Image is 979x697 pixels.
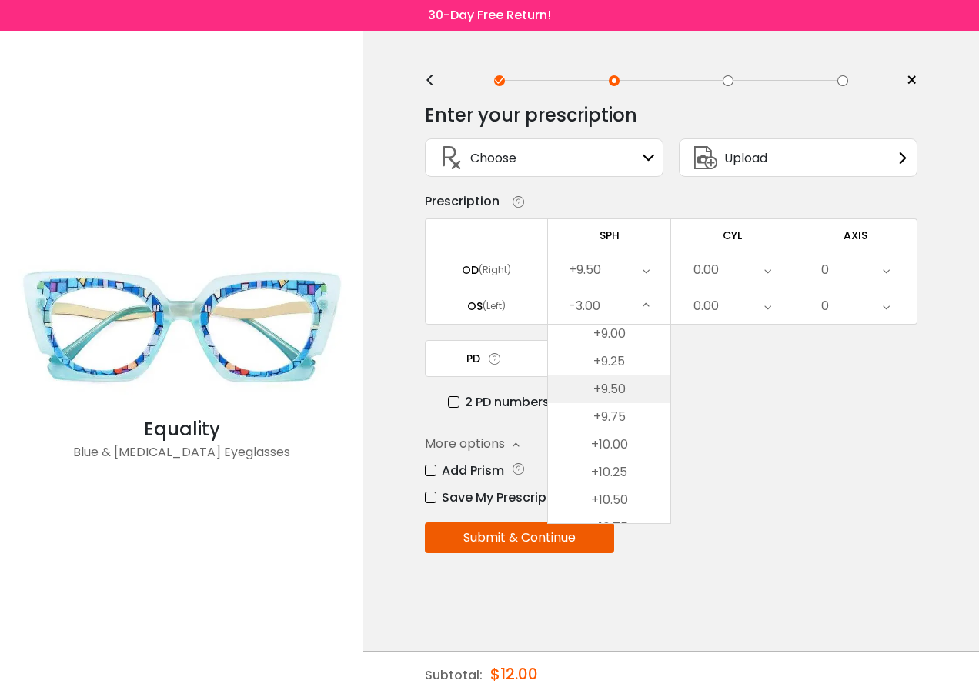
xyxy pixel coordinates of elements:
[490,652,538,696] div: $12.00
[693,291,719,322] div: 0.00
[821,255,829,285] div: 0
[425,435,505,453] span: More options
[425,522,614,553] button: Submit & Continue
[8,443,356,474] div: Blue & [MEDICAL_DATA] Eyeglasses
[467,299,483,313] div: OS
[548,431,670,459] li: +10.00
[470,148,516,168] span: Choose
[693,255,719,285] div: 0.00
[548,514,670,542] li: +10.75
[906,69,917,92] span: ×
[8,242,356,415] img: Blue Equality - Acetate Eyeglasses
[425,461,504,480] label: Add Prism
[425,100,637,131] div: Enter your prescription
[548,403,670,431] li: +9.75
[448,392,550,412] label: 2 PD numbers
[462,263,479,277] div: OD
[569,255,601,285] div: +9.50
[8,415,356,443] div: Equality
[569,291,600,322] div: -3.00
[548,486,670,514] li: +10.50
[894,69,917,92] a: ×
[511,461,526,477] i: Prism
[548,375,670,403] li: +9.50
[483,299,506,313] div: (Left)
[425,192,500,211] div: Prescription
[548,348,670,375] li: +9.25
[548,459,670,486] li: +10.25
[479,263,511,277] div: (Right)
[821,291,829,322] div: 0
[425,340,548,377] td: PD
[548,218,671,252] td: SPH
[724,148,767,168] span: Upload
[425,75,448,87] div: <
[548,320,670,348] li: +9.00
[425,488,571,507] label: Save My Prescription
[794,218,917,252] td: AXIS
[671,218,794,252] td: CYL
